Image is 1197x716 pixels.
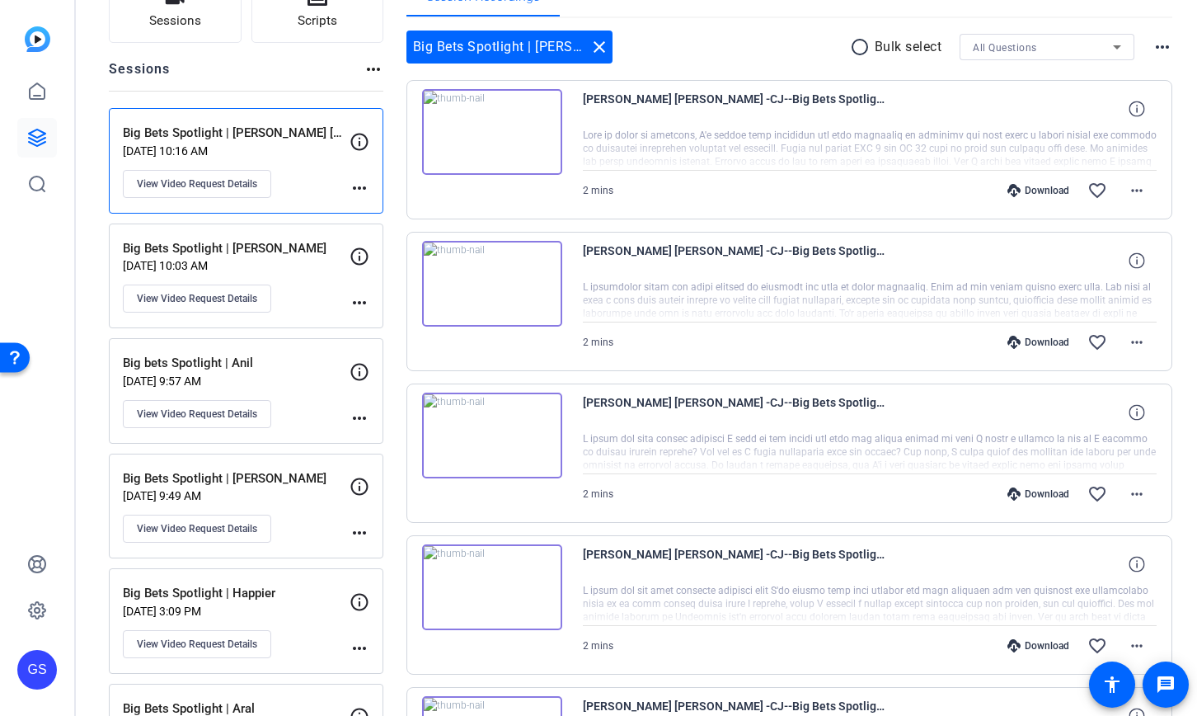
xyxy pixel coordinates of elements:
button: View Video Request Details [123,515,271,543]
button: View Video Request Details [123,400,271,428]
div: Download [999,184,1077,197]
mat-icon: radio_button_unchecked [850,37,875,57]
p: Big bets Spotlight | Anil [123,354,350,373]
span: All Questions [973,42,1037,54]
mat-icon: favorite_border [1087,181,1107,200]
span: [PERSON_NAME] [PERSON_NAME] -CJ--Big Bets Spotlight Recordings 2025-Big Bets Spotlight - [PERSON_... [583,544,888,584]
span: View Video Request Details [137,407,257,421]
h2: Sessions [109,59,171,91]
div: Download [999,639,1077,652]
mat-icon: favorite_border [1087,484,1107,504]
p: [DATE] 3:09 PM [123,605,350,618]
mat-icon: favorite_border [1087,636,1107,656]
img: thumb-nail [422,544,562,630]
mat-icon: accessibility [1102,675,1122,695]
mat-icon: message [1156,675,1176,695]
mat-icon: more_horiz [350,638,369,658]
div: GS [17,650,57,690]
button: View Video Request Details [123,285,271,313]
p: Big Bets Spotlight | [PERSON_NAME] [123,239,350,258]
span: View Video Request Details [137,522,257,535]
mat-icon: more_horiz [350,178,369,198]
p: Big Bets Spotlight | Happier [123,584,350,603]
span: View Video Request Details [137,292,257,305]
mat-icon: more_horiz [350,293,369,313]
span: [PERSON_NAME] [PERSON_NAME] -CJ--Big Bets Spotlight Recordings 2025-Big Bets Spotlight - [PERSON_... [583,89,888,129]
mat-icon: more_horiz [1127,636,1147,656]
img: thumb-nail [422,393,562,478]
p: Big Bets Spotlight | [PERSON_NAME] [PERSON_NAME] [123,124,350,143]
span: Scripts [298,12,337,31]
img: thumb-nail [422,241,562,327]
span: Sessions [149,12,201,31]
mat-icon: more_horiz [350,408,369,428]
span: [PERSON_NAME] [PERSON_NAME] -CJ--Big Bets Spotlight Recordings 2025-Big Bets Spotlight - [PERSON_... [583,393,888,432]
img: thumb-nail [422,89,562,175]
mat-icon: more_horiz [1127,181,1147,200]
p: [DATE] 10:03 AM [123,259,350,272]
span: 2 mins [583,185,613,196]
span: 2 mins [583,488,613,500]
p: [DATE] 9:49 AM [123,489,350,502]
mat-icon: favorite_border [1087,332,1107,352]
div: Download [999,336,1077,349]
p: Bulk select [875,37,942,57]
mat-icon: more_horiz [350,523,369,543]
span: 2 mins [583,640,613,652]
mat-icon: more_horiz [1127,332,1147,352]
mat-icon: more_horiz [1152,37,1172,57]
span: View Video Request Details [137,638,257,651]
mat-icon: close [589,37,609,57]
p: [DATE] 10:16 AM [123,144,350,158]
p: Big Bets Spotlight | [PERSON_NAME] [123,469,350,488]
div: Download [999,488,1077,501]
mat-icon: more_horiz [1127,484,1147,504]
button: View Video Request Details [123,630,271,658]
span: 2 mins [583,337,613,348]
div: Big Bets Spotlight | [PERSON_NAME] [PERSON_NAME] [406,31,613,64]
img: blue-gradient.svg [25,26,50,52]
button: View Video Request Details [123,170,271,198]
p: [DATE] 9:57 AM [123,374,350,388]
span: View Video Request Details [137,177,257,191]
mat-icon: more_horiz [364,59,383,79]
span: [PERSON_NAME] [PERSON_NAME] -CJ--Big Bets Spotlight Recordings 2025-Big Bets Spotlight - [PERSON_... [583,241,888,280]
